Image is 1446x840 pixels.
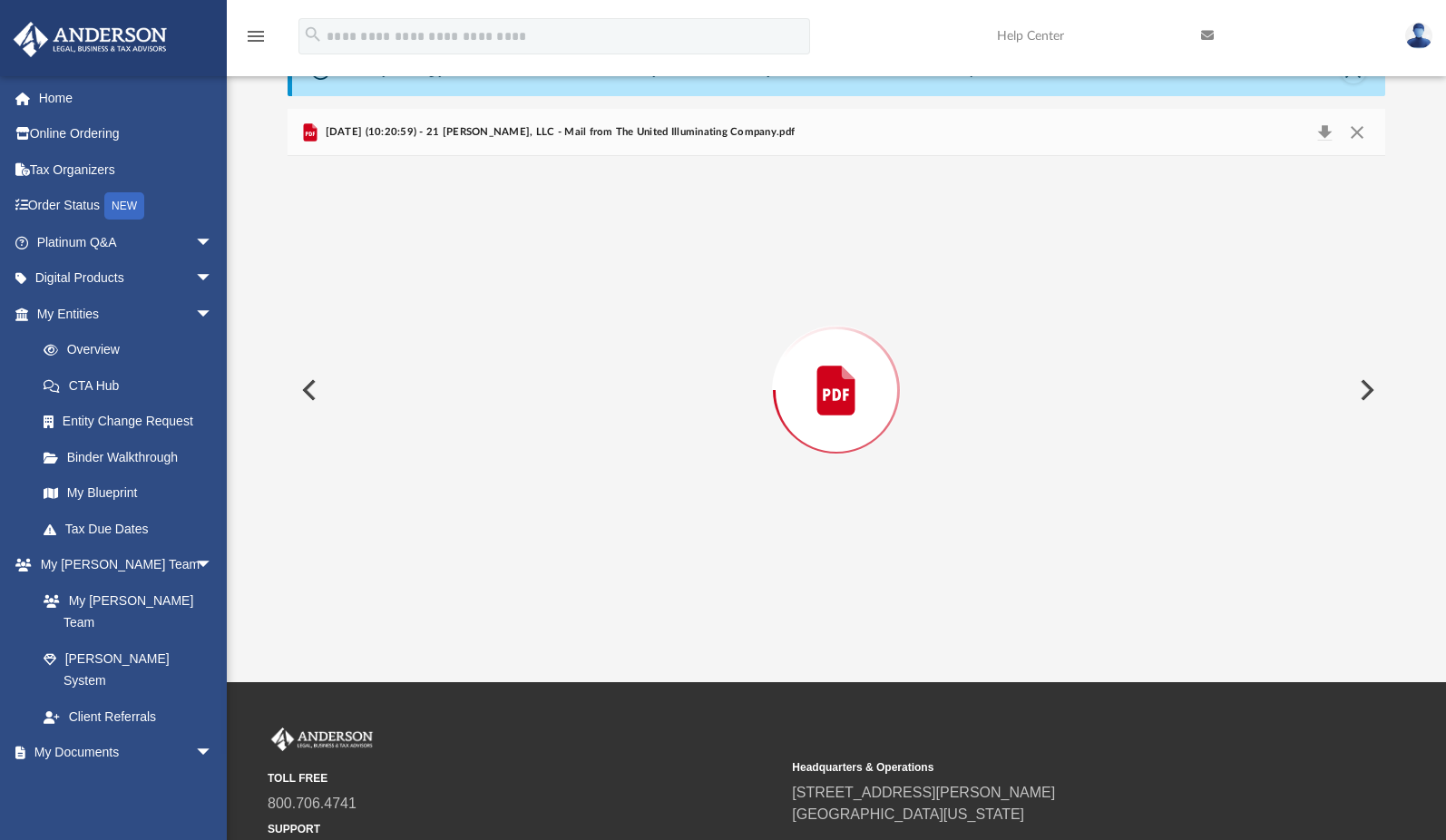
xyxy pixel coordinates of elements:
[268,770,779,786] small: TOLL FREE
[25,770,222,806] a: Box
[288,109,1385,625] div: Preview
[268,796,357,811] a: 800.706.4741
[268,728,376,751] img: Anderson Advisors Platinum Portal
[792,785,1055,800] a: [STREET_ADDRESS][PERSON_NAME]
[25,332,240,368] a: Overview
[25,439,240,475] a: Binder Walkthrough
[25,582,222,640] a: My [PERSON_NAME] Team
[268,821,779,837] small: SUPPORT
[195,296,231,333] span: arrow_drop_down
[13,260,240,297] a: Digital Productsarrow_drop_down
[1405,23,1432,49] img: User Pic
[792,806,1024,822] a: [GEOGRAPHIC_DATA][US_STATE]
[13,188,240,225] a: Order StatusNEW
[13,80,240,116] a: Home
[13,735,231,771] a: My Documentsarrow_drop_down
[1308,120,1341,145] button: Download
[1340,120,1373,145] button: Close
[13,116,240,152] a: Online Ordering
[1345,365,1385,415] button: Next File
[25,640,231,698] a: [PERSON_NAME] System
[8,22,172,57] img: Anderson Advisors Platinum Portal
[13,296,240,332] a: My Entitiesarrow_drop_down
[245,34,267,47] a: menu
[25,698,231,735] a: Client Referrals
[13,547,231,583] a: My [PERSON_NAME] Teamarrow_drop_down
[25,475,231,512] a: My Blueprint
[288,365,327,415] button: Previous File
[195,224,231,261] span: arrow_drop_down
[303,24,323,44] i: search
[13,224,240,260] a: Platinum Q&Aarrow_drop_down
[104,192,144,220] div: NEW
[13,151,240,188] a: Tax Organizers
[25,367,240,404] a: CTA Hub
[245,25,267,47] i: menu
[195,260,231,298] span: arrow_drop_down
[25,404,240,440] a: Entity Change Request
[321,124,795,141] span: [DATE] (10:20:59) - 21 [PERSON_NAME], LLC - Mail from The United Illuminating Company.pdf
[195,735,231,772] span: arrow_drop_down
[195,547,231,584] span: arrow_drop_down
[792,759,1304,776] small: Headquarters & Operations
[25,511,240,547] a: Tax Due Dates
